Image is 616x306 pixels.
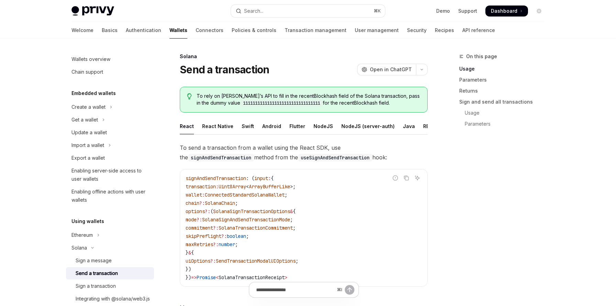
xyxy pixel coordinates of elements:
[191,274,197,281] span: =>
[202,118,233,134] div: React Native
[290,208,293,214] span: &
[66,267,154,279] a: Send a transaction
[235,200,238,206] span: ;
[76,282,116,290] div: Sign a transaction
[219,225,293,231] span: SolanaTransactionCommitment
[66,114,154,126] button: Toggle Get a wallet section
[246,175,254,181] span: : (
[71,231,93,239] div: Ethereum
[533,6,544,17] button: Toggle dark mode
[357,64,416,75] button: Open in ChatGPT
[186,266,191,272] span: })
[289,118,305,134] div: Flutter
[219,274,285,281] span: SolanaTransactionReceipt
[197,93,420,107] span: To rely on [PERSON_NAME]’s API to fill in the recentBlockhash field of the Solana transaction, pa...
[66,229,154,241] button: Toggle Ethereum section
[221,233,227,239] span: ?:
[66,242,154,254] button: Toggle Solana section
[71,68,103,76] div: Chain support
[210,258,216,264] span: ?:
[293,225,296,231] span: ;
[188,250,191,256] span: &
[186,175,246,181] span: signAndSendTransaction
[435,22,454,39] a: Recipes
[436,8,450,14] a: Demo
[403,118,415,134] div: Java
[186,274,191,281] span: })
[205,192,285,198] span: ConnectedStandardSolanaWallet
[186,233,221,239] span: skipPreflight
[219,241,235,247] span: number
[235,241,238,247] span: ;
[202,192,205,198] span: :
[71,188,150,204] div: Enabling offline actions with user wallets
[196,22,223,39] a: Connectors
[186,192,202,198] span: wallet
[186,241,213,247] span: maxRetries
[71,244,87,252] div: Solana
[66,152,154,164] a: Export a wallet
[246,233,249,239] span: ;
[298,154,372,161] code: useSignAndSendTransaction
[232,22,276,39] a: Policies & controls
[191,250,194,256] span: {
[210,208,213,214] span: (
[413,173,422,182] button: Ask AI
[76,256,112,265] div: Sign a message
[71,89,116,97] h5: Embedded wallets
[71,167,150,183] div: Enabling server-side access to user wallets
[197,217,202,223] span: ?:
[262,118,281,134] div: Android
[407,22,427,39] a: Security
[285,192,287,198] span: ;
[466,52,497,61] span: On this page
[268,175,271,181] span: :
[459,85,550,96] a: Returns
[491,8,517,14] span: Dashboard
[246,183,249,190] span: <
[66,254,154,267] a: Sign a message
[76,269,118,277] div: Send a transaction
[341,118,395,134] div: NodeJS (server-auth)
[240,100,323,107] code: 11111111111111111111111111111111
[391,173,400,182] button: Report incorrect code
[285,22,346,39] a: Transaction management
[219,183,246,190] span: Uint8Array
[213,208,290,214] span: SolanaSignTransactionOptions
[197,274,216,281] span: Promise
[71,217,104,225] h5: Using wallets
[271,175,274,181] span: {
[71,128,107,137] div: Update a wallet
[290,183,296,190] span: >;
[296,258,298,264] span: ;
[459,74,550,85] a: Parameters
[186,183,216,190] span: transaction
[102,22,118,39] a: Basics
[66,293,154,305] a: Integrating with @solana/web3.js
[71,6,114,16] img: light logo
[187,93,192,99] svg: Tip
[423,118,445,134] div: REST API
[186,258,210,264] span: uiOptions
[244,7,263,15] div: Search...
[459,96,550,107] a: Sign and send all transactions
[254,175,268,181] span: input
[202,217,290,223] span: SolanaSignAndSendTransactionMode
[66,165,154,185] a: Enabling server-side access to user wallets
[180,53,428,60] div: Solana
[76,295,150,303] div: Integrating with @solana/web3.js
[402,173,411,182] button: Copy the contents from the code block
[216,274,219,281] span: <
[66,126,154,139] a: Update a wallet
[213,241,219,247] span: ?:
[313,118,333,134] div: NodeJS
[186,250,188,256] span: }
[186,217,197,223] span: mode
[71,141,104,149] div: Import a wallet
[180,118,194,134] div: React
[186,208,205,214] span: options
[249,183,290,190] span: ArrayBufferLike
[459,63,550,74] a: Usage
[458,8,477,14] a: Support
[66,53,154,65] a: Wallets overview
